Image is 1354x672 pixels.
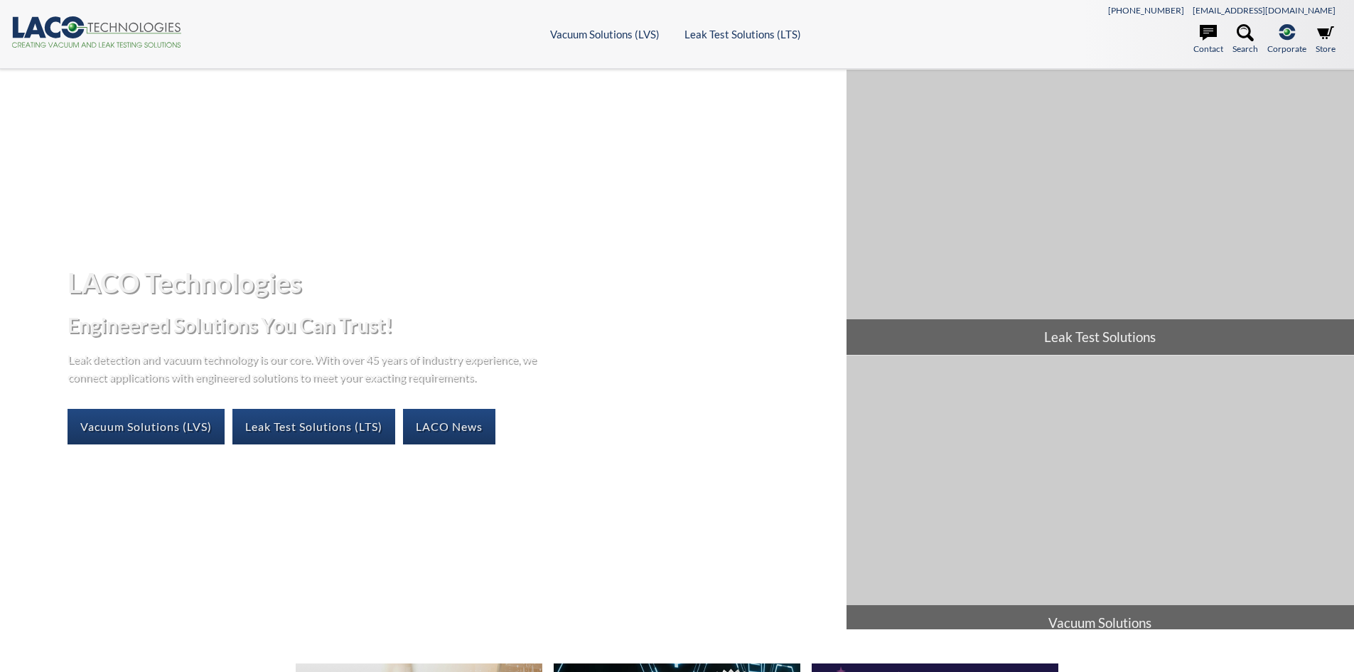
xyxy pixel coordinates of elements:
a: Leak Test Solutions (LTS) [232,409,395,444]
a: LACO News [403,409,495,444]
a: Vacuum Solutions (LVS) [550,28,660,41]
a: Store [1316,24,1336,55]
a: [PHONE_NUMBER] [1108,5,1184,16]
span: Corporate [1267,42,1306,55]
a: Vacuum Solutions (LVS) [68,409,225,444]
span: Leak Test Solutions [847,319,1354,355]
span: Vacuum Solutions [847,605,1354,641]
a: Search [1232,24,1258,55]
p: Leak detection and vacuum technology is our core. With over 45 years of industry experience, we c... [68,350,544,386]
a: Vacuum Solutions [847,356,1354,641]
a: Leak Test Solutions [847,70,1354,355]
a: Contact [1193,24,1223,55]
h1: LACO Technologies [68,265,834,300]
a: Leak Test Solutions (LTS) [684,28,801,41]
a: [EMAIL_ADDRESS][DOMAIN_NAME] [1193,5,1336,16]
h2: Engineered Solutions You Can Trust! [68,312,834,338]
